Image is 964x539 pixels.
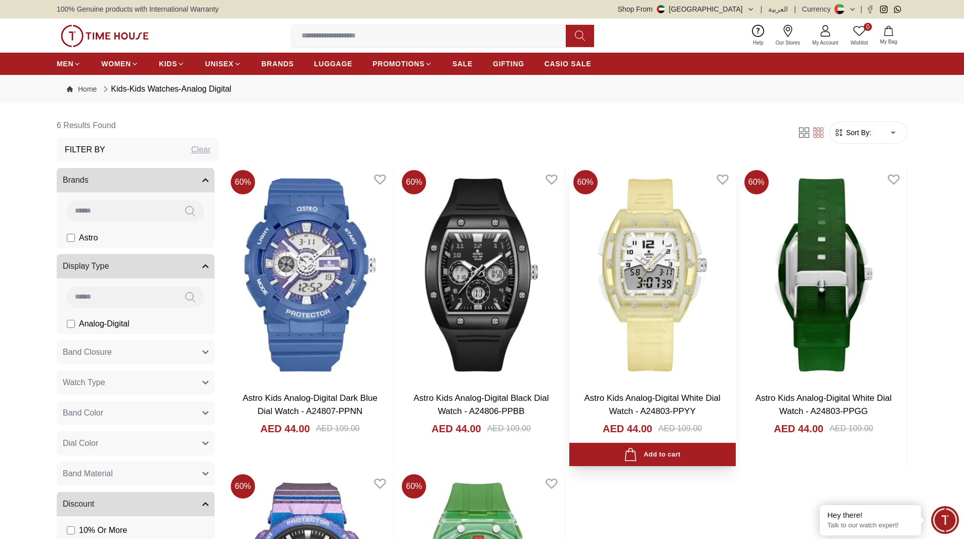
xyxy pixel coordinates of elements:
[63,468,113,480] span: Band Material
[159,59,177,69] span: KIDS
[101,59,131,69] span: WOMEN
[67,526,75,534] input: 10% Or More
[63,260,109,272] span: Display Type
[227,166,393,384] img: Astro Kids Analog-Digital Dark Blue Dial Watch - A24807-PPNN
[756,393,892,416] a: Astro Kids Analog-Digital White Dial Watch - A24803-PPGG
[57,462,215,486] button: Band Material
[231,474,255,499] span: 60 %
[57,370,215,395] button: Watch Type
[314,55,353,73] a: LUGGAGE
[79,318,130,330] span: Analog-Digital
[57,59,73,69] span: MEN
[747,23,770,49] a: Help
[847,39,872,47] span: Wishlist
[101,55,139,73] a: WOMEN
[205,55,241,73] a: UNISEX
[794,4,796,14] span: |
[770,23,806,49] a: Our Stores
[866,6,874,13] a: Facebook
[876,38,901,46] span: My Bag
[744,170,769,194] span: 60 %
[63,407,103,419] span: Band Color
[262,55,294,73] a: BRANDS
[67,84,97,94] a: Home
[63,437,98,449] span: Dial Color
[657,5,665,13] img: United Arab Emirates
[931,506,959,534] div: Chat Widget
[261,422,310,436] h4: AED 44.00
[57,113,219,138] h6: 6 Results Found
[57,75,907,103] nav: Breadcrumb
[569,166,736,384] img: Astro Kids Analog-Digital White Dial Watch - A24803-PPYY
[432,422,481,436] h4: AED 44.00
[57,168,215,192] button: Brands
[398,166,564,384] img: Astro Kids Analog-Digital Black Dial Watch - A24806-PPBB
[487,423,531,435] div: AED 109.00
[67,320,75,328] input: Analog-Digital
[262,59,294,69] span: BRANDS
[63,346,112,358] span: Band Closure
[57,431,215,455] button: Dial Color
[452,55,473,73] a: SALE
[834,128,871,138] button: Sort By:
[573,170,598,194] span: 60 %
[874,24,903,48] button: My Bag
[79,524,127,536] span: 10 % Or More
[231,170,255,194] span: 60 %
[372,59,425,69] span: PROMOTIONS
[768,4,788,14] button: العربية
[413,393,549,416] a: Astro Kids Analog-Digital Black Dial Watch - A24806-PPBB
[316,423,359,435] div: AED 109.00
[57,254,215,278] button: Display Type
[57,4,219,14] span: 100% Genuine products with International Warranty
[61,25,149,47] img: ...
[802,4,835,14] div: Currency
[57,492,215,516] button: Discount
[493,59,524,69] span: GIFTING
[740,166,907,384] img: Astro Kids Analog-Digital White Dial Watch - A24803-PPGG
[402,170,426,194] span: 60 %
[844,128,871,138] span: Sort By:
[860,4,862,14] span: |
[57,401,215,425] button: Band Color
[67,234,75,242] input: Astro
[864,23,872,31] span: 0
[772,39,804,47] span: Our Stores
[57,55,81,73] a: MEN
[159,55,185,73] a: KIDS
[774,422,823,436] h4: AED 44.00
[493,55,524,73] a: GIFTING
[191,144,211,156] div: Clear
[544,55,592,73] a: CASIO SALE
[205,59,233,69] span: UNISEX
[57,340,215,364] button: Band Closure
[544,59,592,69] span: CASIO SALE
[569,443,736,467] button: Add to cart
[402,474,426,499] span: 60 %
[827,521,913,530] p: Talk to our watch expert!
[624,448,680,462] div: Add to cart
[242,393,377,416] a: Astro Kids Analog-Digital Dark Blue Dial Watch - A24807-PPNN
[63,174,89,186] span: Brands
[314,59,353,69] span: LUGGAGE
[808,39,843,47] span: My Account
[452,59,473,69] span: SALE
[829,423,873,435] div: AED 109.00
[894,6,901,13] a: Whatsapp
[65,144,105,156] h3: Filter By
[845,23,874,49] a: 0Wishlist
[618,4,755,14] button: Shop From[GEOGRAPHIC_DATA]
[63,498,94,510] span: Discount
[63,377,105,389] span: Watch Type
[372,55,432,73] a: PROMOTIONS
[584,393,720,416] a: Astro Kids Analog-Digital White Dial Watch - A24803-PPYY
[749,39,768,47] span: Help
[761,4,763,14] span: |
[603,422,652,436] h4: AED 44.00
[101,83,231,95] div: Kids-Kids Watches-Analog Digital
[880,6,888,13] a: Instagram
